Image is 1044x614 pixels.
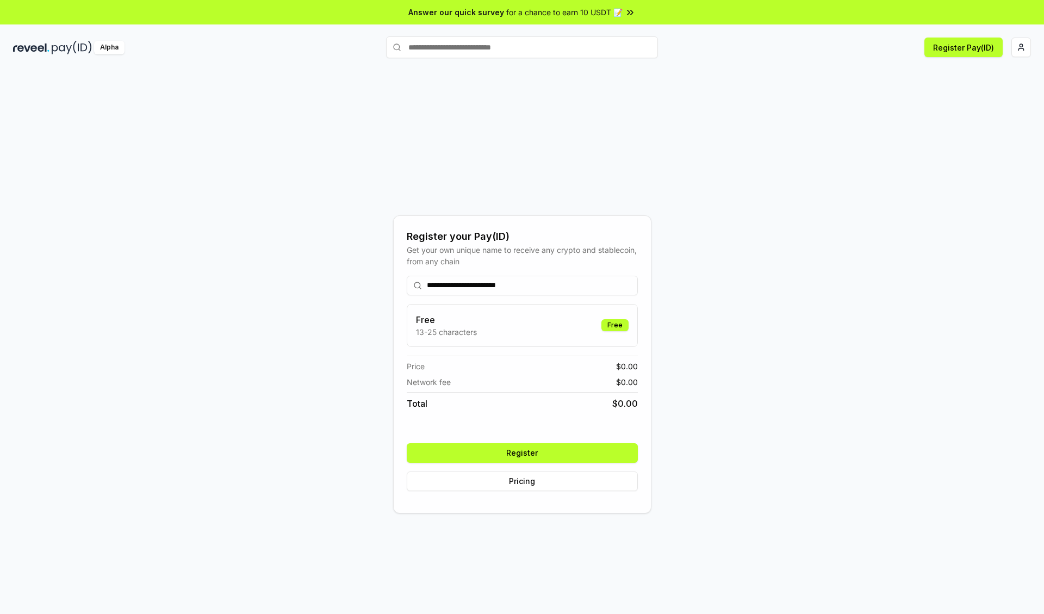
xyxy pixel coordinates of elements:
[924,38,1003,57] button: Register Pay(ID)
[416,313,477,326] h3: Free
[407,472,638,491] button: Pricing
[407,244,638,267] div: Get your own unique name to receive any crypto and stablecoin, from any chain
[416,326,477,338] p: 13-25 characters
[616,361,638,372] span: $ 0.00
[407,376,451,388] span: Network fee
[407,229,638,244] div: Register your Pay(ID)
[407,397,427,410] span: Total
[52,41,92,54] img: pay_id
[601,319,629,331] div: Free
[13,41,49,54] img: reveel_dark
[407,443,638,463] button: Register
[407,361,425,372] span: Price
[94,41,125,54] div: Alpha
[616,376,638,388] span: $ 0.00
[506,7,623,18] span: for a chance to earn 10 USDT 📝
[612,397,638,410] span: $ 0.00
[408,7,504,18] span: Answer our quick survey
